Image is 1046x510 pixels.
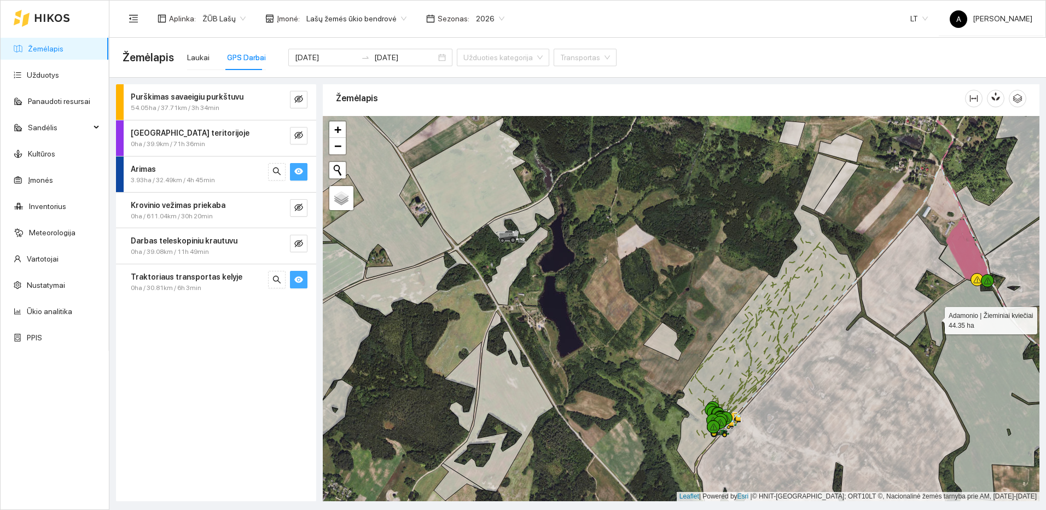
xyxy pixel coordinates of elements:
button: Initiate a new search [329,162,346,178]
div: | Powered by © HNIT-[GEOGRAPHIC_DATA]; ORT10LT ©, Nacionalinė žemės tarnyba prie AM, [DATE]-[DATE] [677,492,1039,501]
a: Kultūros [28,149,55,158]
strong: Krovinio vežimas priekaba [131,201,225,210]
span: − [334,139,341,153]
div: Arimas3.93ha / 32.49km / 4h 45minsearcheye [116,157,316,192]
div: Purškimas savaeigiu purkštuvu54.05ha / 37.71km / 3h 34mineye-invisible [116,84,316,120]
strong: Purškimas savaeigiu purkštuvu [131,92,243,101]
strong: Arimas [131,165,156,173]
span: eye [294,167,303,177]
a: Layers [329,186,353,210]
input: Pabaigos data [374,51,436,63]
span: 54.05ha / 37.71km / 3h 34min [131,103,219,113]
strong: Darbas teleskopiniu krautuvu [131,236,237,245]
button: eye-invisible [290,91,307,108]
span: [PERSON_NAME] [950,14,1032,23]
div: Žemėlapis [336,83,965,114]
a: PPIS [27,333,42,342]
span: ŽŪB Lašų [202,10,246,27]
span: search [272,167,281,177]
span: eye-invisible [294,95,303,105]
a: Ūkio analitika [27,307,72,316]
span: search [272,275,281,286]
span: A [956,10,961,28]
span: shop [265,14,274,23]
a: Nustatymai [27,281,65,289]
button: search [268,163,286,181]
span: Žemėlapis [123,49,174,66]
span: 0ha / 30.81km / 6h 3min [131,283,201,293]
input: Pradžios data [295,51,357,63]
span: eye-invisible [294,239,303,250]
a: Leaflet [679,492,699,500]
div: Laukai [187,51,210,63]
button: eye [290,163,307,181]
span: Lašų žemės ūkio bendrovė [306,10,406,27]
span: Aplinka : [169,13,196,25]
span: Įmonė : [277,13,300,25]
a: Meteorologija [29,228,75,237]
span: Sandėlis [28,117,90,138]
a: Zoom out [329,138,346,154]
div: Krovinio vežimas priekaba0ha / 611.04km / 30h 20mineye-invisible [116,193,316,228]
button: search [268,271,286,288]
span: eye-invisible [294,131,303,141]
span: Sezonas : [438,13,469,25]
a: Zoom in [329,121,346,138]
div: [GEOGRAPHIC_DATA] teritorijoje0ha / 39.9km / 71h 36mineye-invisible [116,120,316,156]
a: Įmonės [28,176,53,184]
a: Inventorius [29,202,66,211]
span: eye [294,275,303,286]
div: GPS Darbai [227,51,266,63]
span: 0ha / 39.9km / 71h 36min [131,139,205,149]
span: + [334,123,341,136]
span: 3.93ha / 32.49km / 4h 45min [131,175,215,186]
strong: Traktoriaus transportas kelyje [131,273,242,281]
span: | [751,492,752,500]
span: 2026 [476,10,504,27]
a: Užduotys [27,71,59,79]
button: eye [290,271,307,288]
span: layout [158,14,166,23]
span: swap-right [361,53,370,62]
button: column-width [965,90,983,107]
span: LT [910,10,928,27]
a: Panaudoti resursai [28,97,90,106]
span: column-width [966,94,982,103]
span: menu-fold [129,14,138,24]
span: 0ha / 611.04km / 30h 20min [131,211,213,222]
strong: [GEOGRAPHIC_DATA] teritorijoje [131,129,249,137]
button: eye-invisible [290,199,307,217]
div: Darbas teleskopiniu krautuvu0ha / 39.08km / 11h 49mineye-invisible [116,228,316,264]
span: calendar [426,14,435,23]
span: eye-invisible [294,203,303,213]
a: Esri [737,492,749,500]
span: to [361,53,370,62]
button: menu-fold [123,8,144,30]
div: Traktoriaus transportas kelyje0ha / 30.81km / 6h 3minsearcheye [116,264,316,300]
span: 0ha / 39.08km / 11h 49min [131,247,209,257]
button: eye-invisible [290,235,307,252]
a: Žemėlapis [28,44,63,53]
a: Vartotojai [27,254,59,263]
button: eye-invisible [290,127,307,144]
